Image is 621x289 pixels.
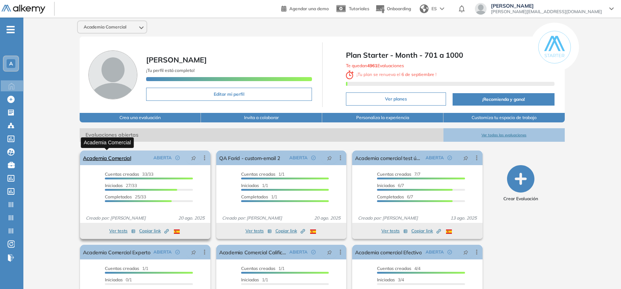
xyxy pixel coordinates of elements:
span: Iniciadas [241,183,259,188]
a: Agendar una demo [281,4,329,12]
span: ABIERTA [153,155,172,161]
span: Completados [105,194,132,199]
span: ABIERTA [289,155,308,161]
span: pushpin [191,155,196,161]
span: 6/7 [377,183,404,188]
span: 3/4 [377,277,404,282]
button: Ver todas las evaluaciones [443,128,565,142]
button: Invita a colaborar [201,113,322,122]
span: pushpin [463,249,468,255]
span: Iniciadas [241,277,259,282]
button: Ver tests [381,227,408,235]
button: Copiar link [411,227,441,235]
span: [PERSON_NAME] [146,55,207,64]
span: A [9,61,13,66]
span: Creado por: [PERSON_NAME] [355,215,421,221]
a: Academia Comercial [83,151,131,165]
button: Ver planes [346,92,446,106]
span: 20 ago. 2025 [175,215,207,221]
i: - [7,29,15,30]
span: Agendar una demo [289,6,329,11]
span: check-circle [447,250,452,254]
span: Copiar link [411,228,441,234]
img: ESP [446,229,452,234]
button: pushpin [458,246,474,258]
a: Academia comercial Efectivo [355,245,422,259]
span: ABIERTA [289,249,308,255]
button: pushpin [458,152,474,164]
button: pushpin [186,152,202,164]
span: Onboarding [387,6,411,11]
button: Onboarding [375,1,411,17]
span: Copiar link [139,228,169,234]
span: 0/1 [105,277,132,282]
span: check-circle [175,250,180,254]
button: Copiar link [275,227,305,235]
b: 6 de septiembre [400,72,435,77]
span: 13 ago. 2025 [447,215,480,221]
span: 27/33 [105,183,137,188]
span: 7/7 [377,171,420,177]
span: 1/1 [241,266,285,271]
span: 1/1 [241,171,285,177]
span: Completados [377,194,404,199]
span: Iniciadas [105,183,123,188]
span: 4/4 [377,266,420,271]
span: 6/7 [377,194,413,199]
a: Academia comercial test único [355,151,423,165]
span: 1/1 [241,194,277,199]
button: Ver tests [245,227,272,235]
button: pushpin [186,246,202,258]
span: pushpin [463,155,468,161]
button: Crea una evaluación [80,113,201,122]
img: arrow [440,7,444,10]
button: Personaliza la experiencia [322,113,443,122]
img: ESP [310,229,316,234]
span: 1/1 [241,183,268,188]
span: Cuentas creadas [377,171,411,177]
span: pushpin [327,155,332,161]
span: Iniciadas [377,277,395,282]
span: Academia Comercial [84,24,126,30]
button: pushpin [321,246,338,258]
button: ¡Recomienda y gana! [453,93,554,106]
a: QA Farid - custom-email 2 [219,151,280,165]
div: Academia Comercial [81,137,134,148]
img: ESP [174,229,180,234]
button: pushpin [321,152,338,164]
img: world [420,4,428,13]
span: ABIERTA [153,249,172,255]
span: 1/1 [241,277,268,282]
span: pushpin [191,249,196,255]
span: Cuentas creadas [241,266,275,271]
button: Editar mi perfil [146,88,312,101]
a: Academia Comercial Calificado [219,245,287,259]
span: Creado por: [PERSON_NAME] [219,215,285,221]
button: Customiza tu espacio de trabajo [443,113,565,122]
span: ¡ Tu plan se renueva el ! [346,72,437,77]
span: Evaluaciones abiertas [80,128,443,142]
span: 20 ago. 2025 [311,215,343,221]
a: Academia Comercial Experto [83,245,150,259]
span: check-circle [175,156,180,160]
button: Copiar link [139,227,169,235]
span: ABIERTA [426,155,444,161]
span: pushpin [327,249,332,255]
span: 33/33 [105,171,153,177]
span: Crear Evaluación [503,195,538,202]
span: ¡Tu perfil está completo! [146,68,195,73]
button: Ver tests [109,227,136,235]
span: check-circle [311,156,316,160]
span: Tutoriales [349,6,369,11]
span: 25/33 [105,194,146,199]
span: Iniciadas [105,277,123,282]
span: check-circle [311,250,316,254]
span: Completados [241,194,268,199]
span: [PERSON_NAME][EMAIL_ADDRESS][DOMAIN_NAME] [491,9,602,15]
span: Iniciadas [377,183,395,188]
img: Logo [1,5,45,14]
span: Creado por: [PERSON_NAME] [83,215,149,221]
span: Cuentas creadas [105,171,139,177]
span: Plan Starter - Month - 701 a 1000 [346,50,555,61]
span: 1/1 [105,266,148,271]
